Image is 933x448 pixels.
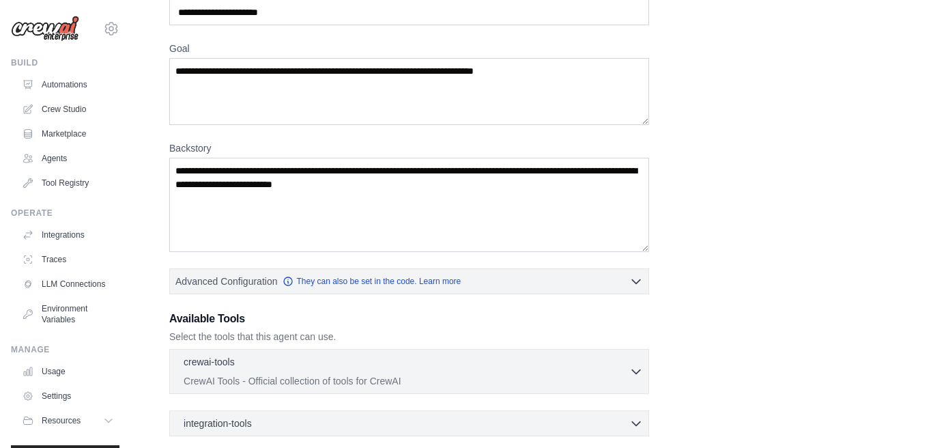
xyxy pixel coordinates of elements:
a: Automations [16,74,119,96]
a: Marketplace [16,123,119,145]
a: Integrations [16,224,119,246]
a: LLM Connections [16,273,119,295]
img: Logo [11,16,79,42]
span: Advanced Configuration [175,275,277,288]
span: integration-tools [184,417,252,430]
a: Crew Studio [16,98,119,120]
p: CrewAI Tools - Official collection of tools for CrewAI [184,374,629,388]
div: Operate [11,208,119,219]
a: They can also be set in the code. Learn more [283,276,461,287]
label: Goal [169,42,649,55]
div: Build [11,57,119,68]
button: crewai-tools CrewAI Tools - Official collection of tools for CrewAI [175,355,643,388]
a: Settings [16,385,119,407]
a: Tool Registry [16,172,119,194]
button: Advanced Configuration They can also be set in the code. Learn more [170,269,648,294]
a: Agents [16,148,119,169]
button: Resources [16,410,119,432]
label: Backstory [169,141,649,155]
button: integration-tools [175,417,643,430]
a: Usage [16,361,119,382]
p: Select the tools that this agent can use. [169,330,649,344]
p: crewai-tools [184,355,235,369]
a: Traces [16,249,119,270]
h3: Available Tools [169,311,649,327]
a: Environment Variables [16,298,119,331]
span: Resources [42,415,81,426]
div: Manage [11,344,119,355]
